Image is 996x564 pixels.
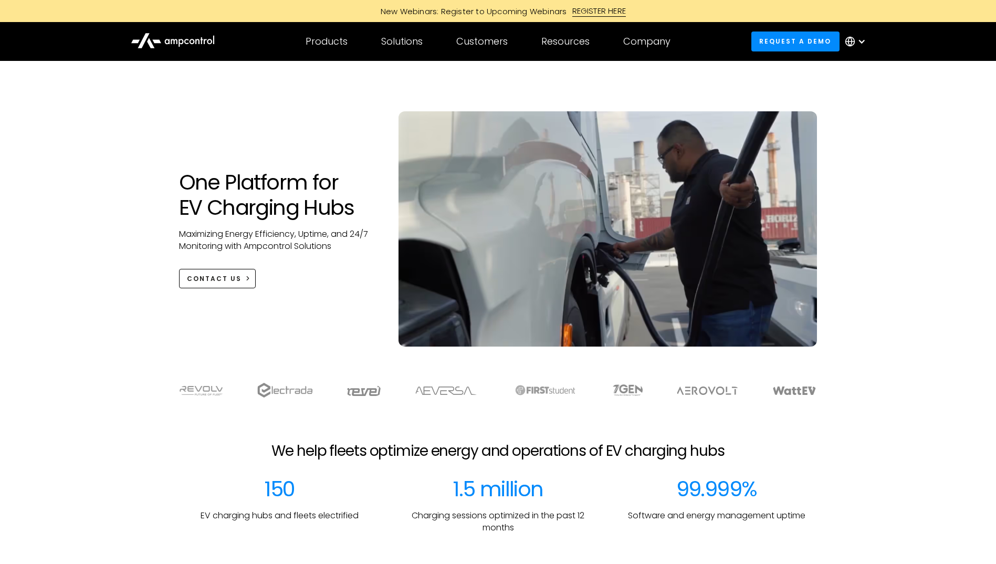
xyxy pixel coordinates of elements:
[397,510,599,534] p: Charging sessions optimized in the past 12 months
[201,510,359,521] p: EV charging hubs and fleets electrified
[628,510,805,521] p: Software and energy management uptime
[257,383,312,398] img: electrada logo
[772,387,816,395] img: WattEV logo
[262,5,735,17] a: New Webinars: Register to Upcoming WebinarsREGISTER HERE
[306,36,348,47] div: Products
[453,476,543,502] div: 1.5 million
[264,476,295,502] div: 150
[623,36,670,47] div: Company
[676,387,739,395] img: Aerovolt Logo
[456,36,508,47] div: Customers
[676,476,757,502] div: 99.999%
[179,170,378,220] h1: One Platform for EV Charging Hubs
[541,36,590,47] div: Resources
[187,274,242,284] div: CONTACT US
[179,228,378,252] p: Maximizing Energy Efficiency, Uptime, and 24/7 Monitoring with Ampcontrol Solutions
[572,5,626,17] div: REGISTER HERE
[370,6,572,17] div: New Webinars: Register to Upcoming Webinars
[381,36,423,47] div: Solutions
[179,269,256,288] a: CONTACT US
[751,32,840,51] a: Request a demo
[271,442,724,460] h2: We help fleets optimize energy and operations of EV charging hubs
